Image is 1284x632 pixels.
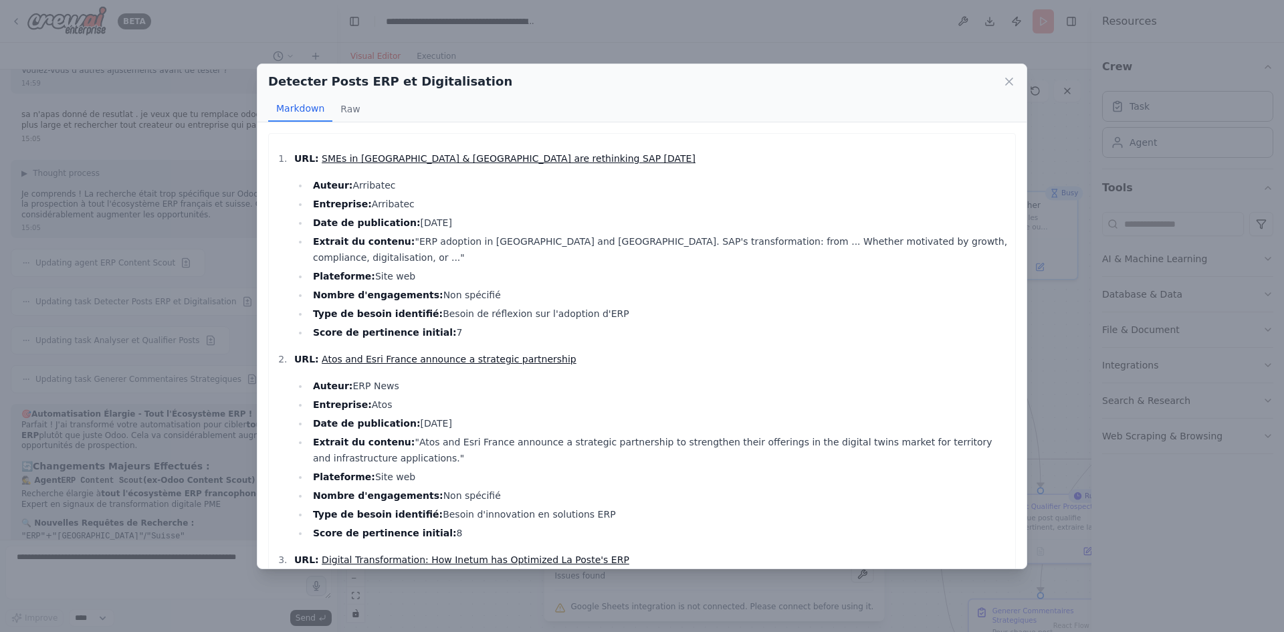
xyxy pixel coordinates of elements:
li: 8 [309,525,1008,541]
strong: Type de besoin identifié: [313,509,443,520]
button: Markdown [268,96,332,122]
strong: Date de publication: [313,418,421,429]
li: [DATE] [309,215,1008,231]
strong: Date de publication: [313,217,421,228]
li: Besoin d'innovation en solutions ERP [309,506,1008,522]
strong: Entreprise: [313,399,372,410]
li: Arribatec [309,196,1008,212]
strong: Auteur: [313,381,352,391]
li: ERP News [309,378,1008,394]
strong: Score de pertinence initial: [313,327,457,338]
li: Site web [309,268,1008,284]
strong: Score de pertinence initial: [313,528,457,538]
li: Site web [309,469,1008,485]
li: Non spécifié [309,287,1008,303]
strong: URL: [294,554,319,565]
strong: Extrait du contenu: [313,236,415,247]
li: Besoin de réflexion sur l'adoption d'ERP [309,306,1008,322]
li: "ERP adoption in [GEOGRAPHIC_DATA] and [GEOGRAPHIC_DATA]. SAP's transformation: from ... Whether ... [309,233,1008,266]
li: "Atos and Esri France announce a strategic partnership to strengthen their offerings in the digit... [309,434,1008,466]
button: Raw [332,96,368,122]
strong: Nombre d'engagements: [313,490,443,501]
li: Atos [309,397,1008,413]
strong: Auteur: [313,180,352,191]
a: Digital Transformation: How Inetum has Optimized La Poste's ERP [322,554,629,565]
strong: Plateforme: [313,471,375,482]
strong: Entreprise: [313,199,372,209]
li: 7 [309,324,1008,340]
a: SMEs in [GEOGRAPHIC_DATA] & [GEOGRAPHIC_DATA] are rethinking SAP [DATE] [322,153,695,164]
h2: Detecter Posts ERP et Digitalisation [268,72,512,91]
li: [DATE] [309,415,1008,431]
strong: URL: [294,153,319,164]
a: Atos and Esri France announce a strategic partnership [322,354,576,364]
li: Arribatec [309,177,1008,193]
strong: Nombre d'engagements: [313,290,443,300]
strong: Extrait du contenu: [313,437,415,447]
strong: URL: [294,354,319,364]
strong: Type de besoin identifié: [313,308,443,319]
li: Non spécifié [309,488,1008,504]
strong: Plateforme: [313,271,375,282]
